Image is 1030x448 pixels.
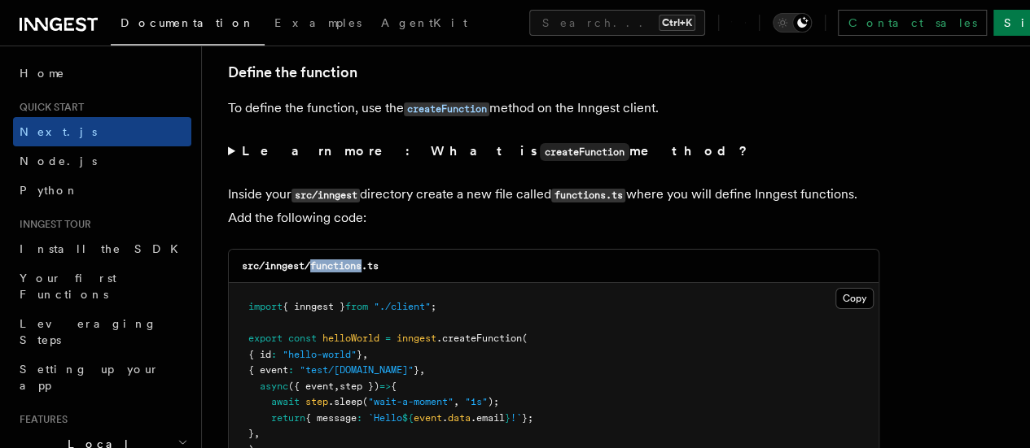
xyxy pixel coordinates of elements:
span: "wait-a-moment" [368,396,454,407]
span: Setting up your app [20,363,160,392]
span: : [357,412,362,424]
span: .createFunction [436,333,522,344]
span: inngest [397,333,436,344]
span: { id [248,349,271,360]
span: } [414,364,419,376]
span: .email [471,412,505,424]
span: return [271,412,305,424]
span: !` [511,412,522,424]
span: }; [522,412,533,424]
a: Node.js [13,146,191,176]
code: functions.ts [551,189,625,202]
p: To define the function, use the method on the Inngest client. [228,97,879,120]
a: Leveraging Steps [13,309,191,354]
a: Examples [265,5,371,44]
span: `Hello [368,412,402,424]
span: ); [488,396,499,407]
span: ( [362,396,368,407]
a: Python [13,176,191,205]
p: Inside your directory create a new file called where you will define Inngest functions. Add the f... [228,183,879,229]
span: Examples [274,16,362,29]
a: Documentation [111,5,265,46]
code: src/inngest/functions.ts [242,260,379,272]
span: async [260,381,288,392]
kbd: Ctrl+K [659,15,695,31]
span: Home [20,65,65,81]
span: , [334,381,340,392]
span: Python [20,184,79,197]
span: = [385,333,391,344]
span: import [248,301,283,312]
span: } [505,412,511,424]
span: helloWorld [322,333,379,344]
span: "1s" [465,396,488,407]
span: event [414,412,442,424]
span: } [357,349,362,360]
span: .sleep [328,396,362,407]
span: Inngest tour [13,218,91,231]
span: { message [305,412,357,424]
span: "./client" [374,301,431,312]
span: , [454,396,459,407]
button: Toggle dark mode [773,13,812,33]
summary: Learn more: What iscreateFunctionmethod? [228,140,879,163]
span: step }) [340,381,379,392]
span: Install the SDK [20,242,188,255]
a: Setting up your app [13,354,191,400]
span: ${ [402,412,414,424]
span: Next.js [20,125,97,138]
span: Features [13,413,68,426]
span: ; [431,301,436,312]
span: , [254,428,260,439]
span: : [271,349,277,360]
span: => [379,381,391,392]
a: Install the SDK [13,234,191,263]
code: src/inngest [291,189,360,202]
code: createFunction [404,102,489,116]
code: createFunction [540,143,629,161]
a: AgentKit [371,5,477,44]
span: { inngest } [283,301,345,312]
a: Your first Functions [13,263,191,309]
a: Next.js [13,117,191,146]
button: Copy [835,288,874,309]
span: Quick start [13,101,84,114]
span: ( [522,333,528,344]
span: data [448,412,471,424]
span: ({ event [288,381,334,392]
a: Contact sales [838,10,987,36]
span: "test/[DOMAIN_NAME]" [300,364,414,376]
span: { event [248,364,288,376]
span: await [271,396,300,407]
a: createFunction [404,100,489,115]
span: , [419,364,425,376]
span: AgentKit [381,16,467,29]
a: Define the function [228,61,357,84]
span: Documentation [121,16,255,29]
span: . [442,412,448,424]
span: from [345,301,368,312]
span: { [391,381,397,392]
button: Search...Ctrl+K [529,10,705,36]
span: const [288,333,317,344]
span: } [248,428,254,439]
span: export [248,333,283,344]
span: : [288,364,294,376]
span: , [362,349,368,360]
span: Leveraging Steps [20,317,157,346]
strong: Learn more: What is method? [242,143,751,159]
span: "hello-world" [283,349,357,360]
span: Node.js [20,154,97,167]
a: Home [13,59,191,88]
span: Your first Functions [20,272,116,301]
span: step [305,396,328,407]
